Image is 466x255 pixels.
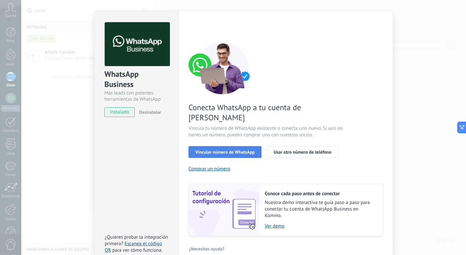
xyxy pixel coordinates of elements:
button: Desinstalar [136,107,161,117]
h2: Conoce cada paso antes de conectar [265,191,376,197]
span: para ver cómo funciona. [112,247,162,253]
a: Ver demo [265,223,376,229]
button: Vincular número de WhatsApp [188,146,261,158]
span: instalado [105,107,134,117]
span: Vincula tu número de WhatsApp existente o conecta uno nuevo. Si aún no tienes un número, puedes c... [188,125,344,138]
button: Comprar un número [188,166,230,172]
div: Más leads con potentes herramientas de WhatsApp [104,90,169,102]
div: WhatsApp Business [104,69,169,90]
img: connect number [188,42,257,94]
a: Escanea el código QR [105,241,162,253]
span: Nuestra demo interactiva te guía paso a paso para conectar tu cuenta de WhatsApp Business en Kommo. [265,199,376,219]
span: Vincular número de WhatsApp [195,150,255,154]
span: Conecta WhatsApp a tu cuenta de [PERSON_NAME] [188,102,344,123]
span: ¿Necesitas ayuda? [189,246,224,251]
button: Usar otro número de teléfono [267,146,338,158]
span: Desinstalar [139,109,161,115]
button: ¿Necesitas ayuda? [188,244,225,254]
img: logo_main.png [105,22,170,66]
span: Usar otro número de teléfono [274,150,331,154]
span: ¿Quieres probar la integración primero? [105,234,168,247]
